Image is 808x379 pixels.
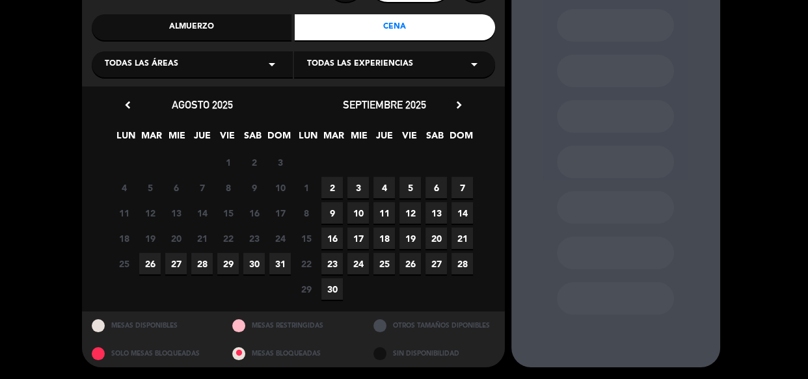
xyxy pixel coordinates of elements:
[343,98,426,111] span: septiembre 2025
[425,202,447,224] span: 13
[373,177,395,198] span: 4
[323,128,344,150] span: MAR
[373,228,395,249] span: 18
[172,98,233,111] span: agosto 2025
[295,253,317,274] span: 22
[269,177,291,198] span: 10
[295,228,317,249] span: 15
[295,177,317,198] span: 1
[347,228,369,249] span: 17
[269,228,291,249] span: 24
[297,128,319,150] span: LUN
[165,228,187,249] span: 20
[191,228,213,249] span: 21
[321,228,343,249] span: 16
[451,177,473,198] span: 7
[191,202,213,224] span: 14
[399,228,421,249] span: 19
[364,339,505,367] div: SIN DISPONIBILIDAD
[82,339,223,367] div: SOLO MESAS BLOQUEADAS
[191,253,213,274] span: 28
[267,128,289,150] span: DOM
[321,278,343,300] span: 30
[113,228,135,249] span: 18
[141,128,162,150] span: MAR
[450,128,471,150] span: DOM
[425,228,447,249] span: 20
[425,177,447,198] span: 6
[399,202,421,224] span: 12
[191,128,213,150] span: JUE
[113,177,135,198] span: 4
[222,311,364,339] div: MESAS RESTRINGIDAS
[347,202,369,224] span: 10
[165,202,187,224] span: 13
[243,253,265,274] span: 30
[307,58,413,71] span: Todas las experiencias
[139,202,161,224] span: 12
[373,253,395,274] span: 25
[217,253,239,274] span: 29
[451,253,473,274] span: 28
[364,311,505,339] div: OTROS TAMAÑOS DIPONIBLES
[347,177,369,198] span: 3
[295,202,317,224] span: 8
[165,253,187,274] span: 27
[466,57,482,72] i: arrow_drop_down
[222,339,364,367] div: MESAS BLOQUEADAS
[243,177,265,198] span: 9
[373,202,395,224] span: 11
[105,58,178,71] span: Todas las áreas
[269,202,291,224] span: 17
[425,253,447,274] span: 27
[139,253,161,274] span: 26
[217,202,239,224] span: 15
[347,253,369,274] span: 24
[269,151,291,173] span: 3
[269,253,291,274] span: 31
[165,177,187,198] span: 6
[295,14,495,40] div: Cena
[113,202,135,224] span: 11
[139,177,161,198] span: 5
[399,253,421,274] span: 26
[243,228,265,249] span: 23
[452,98,466,112] i: chevron_right
[424,128,446,150] span: SAB
[217,128,238,150] span: VIE
[166,128,187,150] span: MIE
[373,128,395,150] span: JUE
[451,228,473,249] span: 21
[321,253,343,274] span: 23
[321,202,343,224] span: 9
[243,151,265,173] span: 2
[348,128,370,150] span: MIE
[92,14,292,40] div: Almuerzo
[121,98,135,112] i: chevron_left
[217,228,239,249] span: 22
[82,311,223,339] div: MESAS DISPONIBLES
[399,177,421,198] span: 5
[191,177,213,198] span: 7
[139,228,161,249] span: 19
[399,128,420,150] span: VIE
[321,177,343,198] span: 2
[242,128,263,150] span: SAB
[451,202,473,224] span: 14
[217,151,239,173] span: 1
[264,57,280,72] i: arrow_drop_down
[217,177,239,198] span: 8
[113,253,135,274] span: 25
[115,128,137,150] span: LUN
[295,278,317,300] span: 29
[243,202,265,224] span: 16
